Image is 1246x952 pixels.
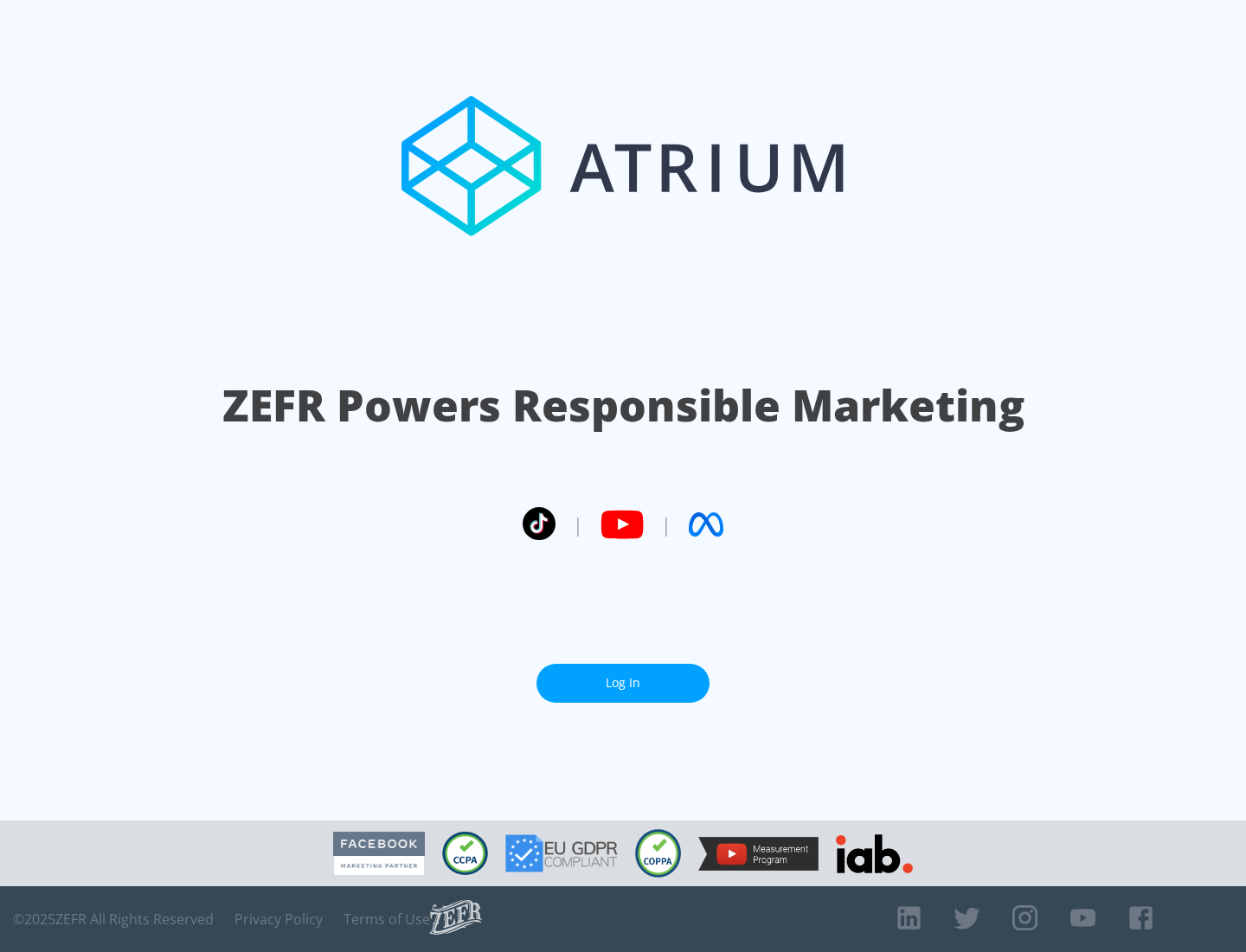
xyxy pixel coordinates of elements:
img: CCPA Compliant [442,832,488,875]
a: Terms of Use [344,910,430,928]
h1: ZEFR Powers Responsible Marketing [222,376,1024,435]
img: Facebook Marketing Partner [333,832,425,876]
span: | [573,511,583,537]
a: Log In [536,664,710,703]
img: COPPA Compliant [635,829,681,878]
img: YouTube Measurement Program [698,837,819,871]
a: Privacy Policy [234,910,323,928]
img: IAB [836,834,913,873]
span: | [661,511,671,537]
span: © 2025 ZEFR All Rights Reserved [13,910,214,928]
img: GDPR Compliant [505,834,618,872]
